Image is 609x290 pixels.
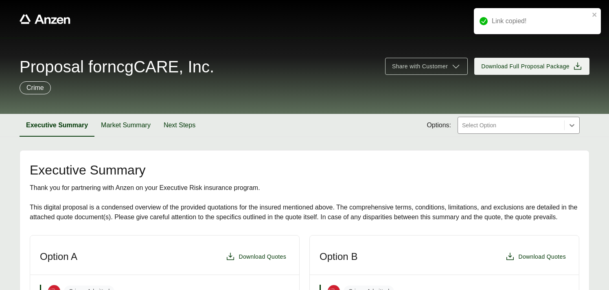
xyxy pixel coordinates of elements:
span: Download Quotes [239,253,286,261]
button: Download Quotes [222,249,289,265]
span: Options: [427,120,451,130]
button: Market Summary [94,114,157,137]
div: Link copied! [492,16,589,26]
h3: Option B [320,251,357,263]
span: Proposal for ncgCARE, Inc. [20,59,214,75]
button: Executive Summary [20,114,94,137]
div: Thank you for partnering with Anzen on your Executive Risk insurance program. This digital propos... [30,183,579,222]
a: Anzen website [20,14,70,24]
span: Share with Customer [392,62,448,71]
button: close [592,11,598,18]
button: Next Steps [157,114,202,137]
span: Download Quotes [518,253,566,261]
span: Download Full Proposal Package [481,62,570,71]
button: Download Full Proposal Package [474,58,589,75]
h2: Executive Summary [30,164,579,177]
h3: Option A [40,251,77,263]
button: Share with Customer [385,58,468,75]
p: Crime [26,83,44,93]
button: Download Quotes [502,249,569,265]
